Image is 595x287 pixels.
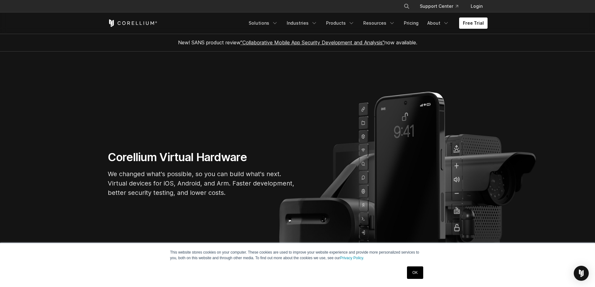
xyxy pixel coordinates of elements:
span: New! SANS product review now available. [178,39,417,46]
a: Products [322,17,358,29]
a: Support Center [415,1,463,12]
a: Industries [283,17,321,29]
p: We changed what's possible, so you can build what's next. Virtual devices for iOS, Android, and A... [108,169,295,197]
a: "Collaborative Mobile App Security Development and Analysis" [240,39,384,46]
a: Resources [359,17,399,29]
div: Open Intercom Messenger [574,266,589,281]
div: Navigation Menu [245,17,488,29]
a: Login [466,1,488,12]
div: Navigation Menu [396,1,488,12]
a: Free Trial [459,17,488,29]
a: Corellium Home [108,19,157,27]
a: Privacy Policy. [340,256,364,260]
a: OK [407,266,423,279]
a: About [424,17,453,29]
h1: Corellium Virtual Hardware [108,150,295,164]
p: This website stores cookies on your computer. These cookies are used to improve your website expe... [170,250,425,261]
a: Solutions [245,17,282,29]
a: Pricing [400,17,422,29]
button: Search [401,1,412,12]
